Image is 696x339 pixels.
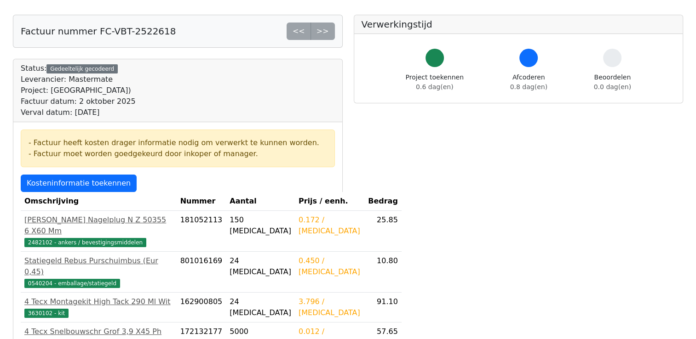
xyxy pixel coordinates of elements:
[21,192,177,211] th: Omschrijving
[24,238,146,247] span: 2482102 - ankers / bevestigingsmiddelen
[226,192,295,211] th: Aantal
[299,296,360,318] div: 3.796 / [MEDICAL_DATA]
[230,296,291,318] div: 24 [MEDICAL_DATA]
[21,175,137,192] a: Kosteninformatie toekennen
[230,215,291,237] div: 150 [MEDICAL_DATA]
[24,215,173,248] a: [PERSON_NAME] Nagelplug N Z 50355 6 X60 Mm2482102 - ankers / bevestigingsmiddelen
[21,74,136,85] div: Leverancier: Mastermate
[46,64,118,73] div: Gedeeltelijk gecodeerd
[364,252,402,293] td: 10.80
[594,83,631,90] span: 0.0 dag(en)
[24,215,173,237] div: [PERSON_NAME] Nagelplug N Z 50355 6 X60 Mm
[24,279,120,288] span: 0540204 - emballage/statiegeld
[299,215,360,237] div: 0.172 / [MEDICAL_DATA]
[594,73,631,92] div: Beoordelen
[24,309,69,318] span: 3630102 - kit
[21,85,136,96] div: Project: [GEOGRAPHIC_DATA])
[21,26,176,37] h5: Factuur nummer FC-VBT-2522618
[299,255,360,277] div: 0.450 / [MEDICAL_DATA]
[24,296,173,318] a: 4 Tecx Montagekit High Tack 290 Ml Wit3630102 - kit
[295,192,364,211] th: Prijs / eenh.
[21,107,136,118] div: Verval datum: [DATE]
[21,63,136,118] div: Status:
[24,255,173,288] a: Statiegeld Rebus Purschuimbus (Eur 0,45)0540204 - emballage/statiegeld
[406,73,464,92] div: Project toekennen
[416,83,453,90] span: 0.6 dag(en)
[177,192,226,211] th: Nummer
[24,296,173,307] div: 4 Tecx Montagekit High Tack 290 Ml Wit
[364,293,402,322] td: 91.10
[510,83,547,90] span: 0.8 dag(en)
[21,96,136,107] div: Factuur datum: 2 oktober 2025
[29,148,327,159] div: - Factuur moet worden goedgekeurd door inkoper of manager.
[364,211,402,252] td: 25.85
[230,255,291,277] div: 24 [MEDICAL_DATA]
[362,19,676,30] h5: Verwerkingstijd
[177,252,226,293] td: 801016169
[29,137,327,148] div: - Factuur heeft kosten drager informatie nodig om verwerkt te kunnen worden.
[177,211,226,252] td: 181052113
[510,73,547,92] div: Afcoderen
[24,255,173,277] div: Statiegeld Rebus Purschuimbus (Eur 0,45)
[177,293,226,322] td: 162900805
[364,192,402,211] th: Bedrag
